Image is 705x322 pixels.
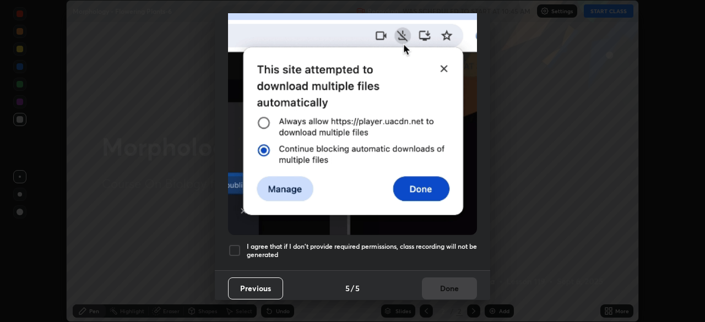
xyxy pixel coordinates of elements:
[345,282,350,294] h4: 5
[228,277,283,299] button: Previous
[355,282,360,294] h4: 5
[247,242,477,259] h5: I agree that if I don't provide required permissions, class recording will not be generated
[351,282,354,294] h4: /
